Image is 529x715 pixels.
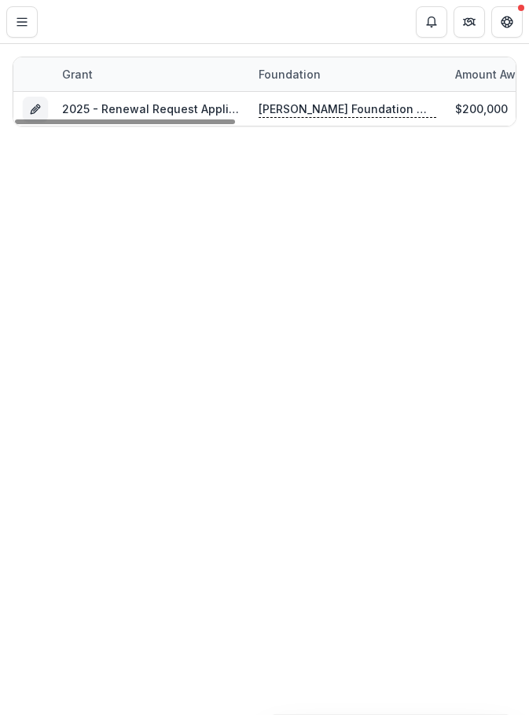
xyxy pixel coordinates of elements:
div: $200,000 [455,101,508,117]
button: Partners [454,6,485,38]
div: Foundation [249,57,446,91]
button: Get Help [491,6,523,38]
button: Grant d820e430-7977-477c-a541-3b68f87debb8 [23,97,48,122]
button: Toggle Menu [6,6,38,38]
button: Notifications [416,6,447,38]
a: 2025 - Renewal Request Application [62,102,263,115]
div: Grant [53,66,102,82]
div: Grant [53,57,249,91]
div: Foundation [249,66,330,82]
p: [PERSON_NAME] Foundation Workflow Sandbox [259,101,436,118]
